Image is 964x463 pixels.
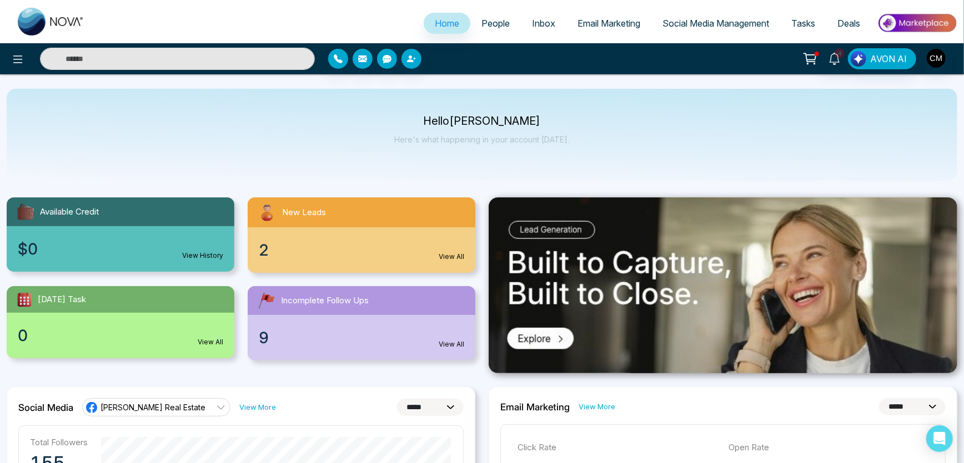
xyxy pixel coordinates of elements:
[18,324,28,347] span: 0
[16,202,36,222] img: availableCredit.svg
[780,13,826,34] a: Tasks
[257,291,277,311] img: followUps.svg
[241,197,482,273] a: New Leads2View All
[282,206,326,219] span: New Leads
[281,294,369,307] span: Incomplete Follow Ups
[30,437,88,447] p: Total Followers
[848,48,916,69] button: AVON AI
[926,425,953,452] div: Open Intercom Messenger
[239,402,276,413] a: View More
[729,441,928,454] p: Open Rate
[439,252,464,262] a: View All
[826,13,871,34] a: Deals
[38,293,86,306] span: [DATE] Task
[500,401,570,413] h2: Email Marketing
[518,441,717,454] p: Click Rate
[851,51,866,67] img: Lead Flow
[470,13,521,34] a: People
[16,291,33,308] img: todayTask.svg
[651,13,780,34] a: Social Media Management
[182,251,223,261] a: View History
[257,202,278,223] img: newLeads.svg
[101,402,205,413] span: [PERSON_NAME] Real Estate
[489,197,957,373] img: .
[40,206,99,218] span: Available Credit
[395,135,570,144] p: Here's what happening in your account [DATE].
[198,337,223,347] a: View All
[481,18,510,29] span: People
[259,326,269,349] span: 9
[578,18,640,29] span: Email Marketing
[18,402,73,413] h2: Social Media
[435,18,459,29] span: Home
[18,8,84,35] img: Nova CRM Logo
[837,18,860,29] span: Deals
[870,52,907,65] span: AVON AI
[877,11,957,35] img: Market-place.gif
[439,339,464,349] a: View All
[521,13,566,34] a: Inbox
[579,401,615,412] a: View More
[241,286,482,360] a: Incomplete Follow Ups9View All
[424,13,470,34] a: Home
[927,49,946,68] img: User Avatar
[395,116,570,126] p: Hello [PERSON_NAME]
[662,18,769,29] span: Social Media Management
[566,13,651,34] a: Email Marketing
[18,237,38,261] span: $0
[821,48,848,68] a: 4
[259,238,269,262] span: 2
[835,48,845,58] span: 4
[532,18,555,29] span: Inbox
[791,18,815,29] span: Tasks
